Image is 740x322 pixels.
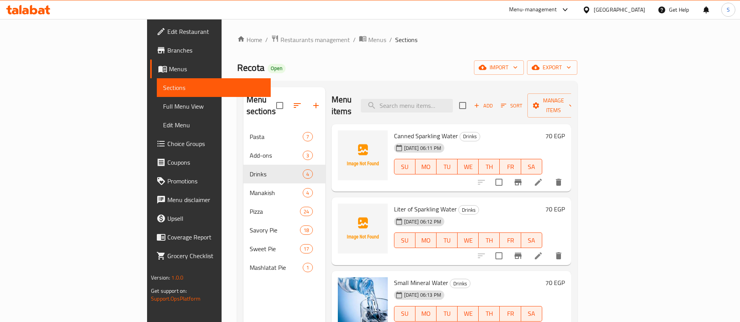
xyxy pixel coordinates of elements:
img: Liter of Sparkling Water [338,204,388,253]
button: Add [471,100,496,112]
span: Select to update [491,174,507,190]
span: Mashlatat Pie [250,263,303,272]
span: Coverage Report [167,232,264,242]
li: / [353,35,356,44]
div: Pasta7 [243,127,325,146]
div: items [303,263,312,272]
img: Canned Sparkling Water [338,130,388,180]
div: Drinks [458,205,479,215]
span: Add [473,101,494,110]
span: 1.0.0 [171,273,183,283]
div: Sweet Pie [250,244,300,253]
a: Full Menu View [157,97,271,116]
h6: 70 EGP [545,277,565,288]
span: Edit Menu [163,120,264,130]
span: Select all sections [272,97,288,114]
span: SA [524,235,539,246]
span: import [480,63,518,72]
button: FR [500,306,521,322]
div: items [303,151,312,160]
a: Choice Groups [150,134,271,153]
span: SU [398,161,412,172]
input: search [361,99,453,113]
a: Upsell [150,209,271,228]
span: WE [461,235,476,246]
span: 4 [303,189,312,197]
span: Full Menu View [163,102,264,111]
div: items [300,225,312,235]
a: Edit Restaurant [150,22,271,41]
a: Grocery Checklist [150,246,271,265]
div: Open [268,64,286,73]
span: Edit Restaurant [167,27,264,36]
span: Pizza [250,207,300,216]
a: Edit menu item [534,178,543,187]
button: TU [437,306,458,322]
button: WE [458,159,479,174]
div: Sweet Pie17 [243,239,325,258]
span: TH [482,235,497,246]
span: Add-ons [250,151,303,160]
div: items [303,188,312,197]
span: Select section [454,97,471,114]
span: Choice Groups [167,139,264,148]
button: delete [549,246,568,265]
button: SA [521,232,542,248]
span: 3 [303,152,312,159]
span: Small Mineral Water [394,277,448,289]
span: SU [398,308,412,319]
a: Sections [157,78,271,97]
span: Restaurants management [280,35,350,44]
span: Select to update [491,248,507,264]
span: Sort items [496,100,527,112]
span: Coupons [167,158,264,167]
span: Get support on: [151,286,187,296]
span: FR [503,235,518,246]
a: Restaurants management [271,35,350,45]
span: Add item [471,100,496,112]
span: Promotions [167,176,264,186]
span: MO [419,161,433,172]
span: WE [461,308,476,319]
button: SU [394,159,415,174]
button: WE [458,306,479,322]
nav: Menu sections [243,124,325,280]
span: [DATE] 06:13 PM [401,291,444,299]
div: Mashlatat Pie1 [243,258,325,277]
button: WE [458,232,479,248]
h2: Menu items [332,94,352,117]
span: Sections [395,35,417,44]
a: Menus [359,35,386,45]
span: Drinks [250,169,303,179]
span: TH [482,308,497,319]
span: FR [503,161,518,172]
span: TU [440,235,454,246]
a: Promotions [150,172,271,190]
div: Drinks [460,132,480,141]
span: Savory Pie [250,225,300,235]
button: FR [500,159,521,174]
span: Sort [501,101,522,110]
div: Drinks4 [243,165,325,183]
button: Sort [499,100,524,112]
span: 17 [300,245,312,253]
div: Pizza24 [243,202,325,221]
span: Pasta [250,132,303,141]
button: MO [415,159,437,174]
li: / [389,35,392,44]
span: 7 [303,133,312,141]
button: SU [394,232,415,248]
button: FR [500,232,521,248]
a: Edit menu item [534,251,543,260]
span: 24 [300,208,312,215]
div: Drinks [450,279,470,288]
span: SA [524,161,539,172]
span: SA [524,308,539,319]
span: SU [398,235,412,246]
button: import [474,60,524,75]
span: Upsell [167,214,264,223]
button: TH [479,159,500,174]
button: TH [479,232,500,248]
